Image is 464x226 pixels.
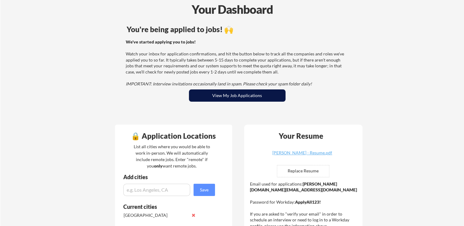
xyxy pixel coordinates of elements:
[250,181,357,193] strong: [PERSON_NAME][DOMAIN_NAME][EMAIL_ADDRESS][DOMAIN_NAME]
[126,81,312,86] em: IMPORTANT: Interview invitations occasionally land in spam. Please check your spam folder daily!
[266,151,339,155] div: [PERSON_NAME] - Resume.pdf
[127,26,348,33] div: You're being applied to jobs! 🙌
[124,212,188,218] div: [GEOGRAPHIC_DATA]
[130,143,214,169] div: List all cities where you would be able to work in-person. We will automatically include remote j...
[271,132,332,140] div: Your Resume
[117,132,231,140] div: 🔒 Application Locations
[189,89,286,102] button: View My Job Applications
[126,39,196,44] strong: We've started applying you to jobs!
[154,163,163,168] strong: only
[123,184,190,196] input: e.g. Los Angeles, CA
[295,199,321,205] strong: ApplyAll123!
[123,204,208,209] div: Current cities
[194,184,215,196] button: Save
[126,39,347,87] div: Watch your inbox for application confirmations, and hit the button below to track all the compani...
[123,174,217,180] div: Add cities
[1,1,464,18] div: Your Dashboard
[266,151,339,160] a: [PERSON_NAME] - Resume.pdf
